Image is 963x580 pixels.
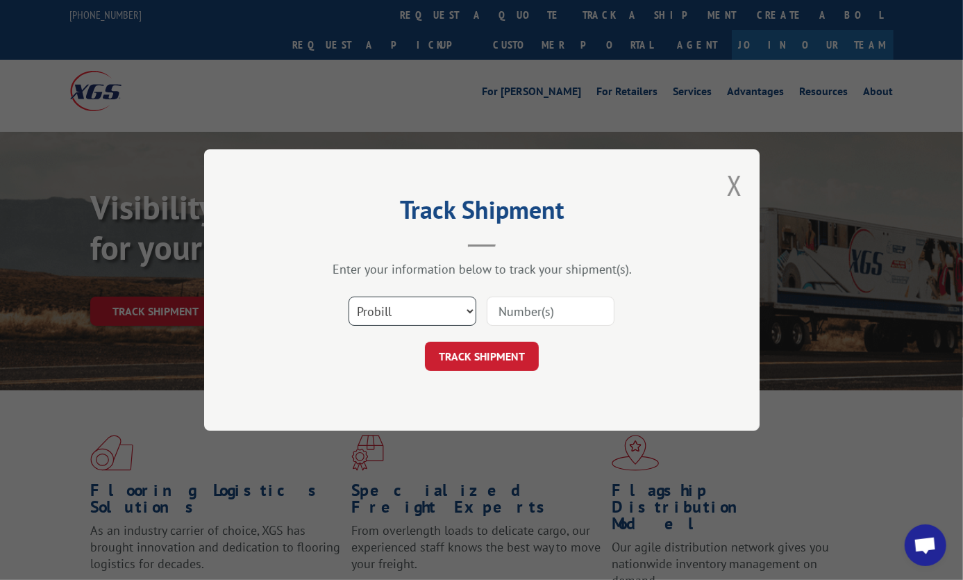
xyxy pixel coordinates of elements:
[905,524,946,566] div: Open chat
[274,261,690,277] div: Enter your information below to track your shipment(s).
[487,297,614,326] input: Number(s)
[727,167,742,204] button: Close modal
[274,200,690,226] h2: Track Shipment
[425,342,539,371] button: TRACK SHIPMENT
